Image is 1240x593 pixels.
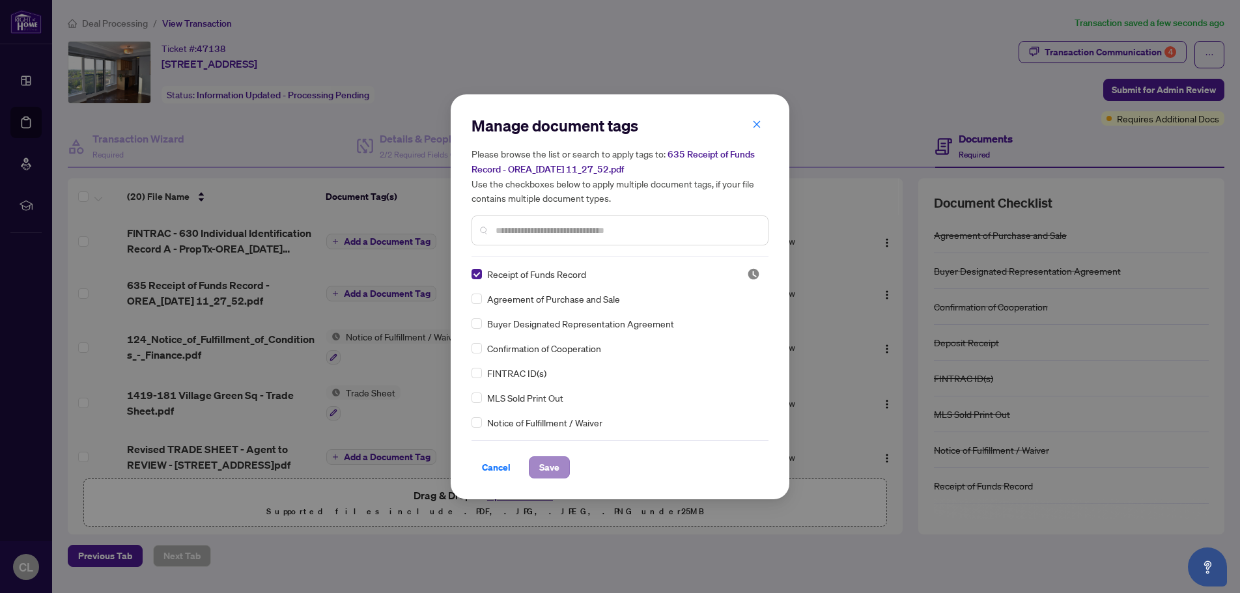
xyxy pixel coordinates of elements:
button: Save [529,456,570,478]
span: MLS Sold Print Out [487,391,563,405]
span: Save [539,457,559,478]
img: status [747,268,760,281]
span: Cancel [482,457,511,478]
span: FINTRAC ID(s) [487,366,546,380]
button: Open asap [1188,547,1227,586]
span: Buyer Designated Representation Agreement [487,316,674,331]
span: Notice of Fulfillment / Waiver [487,415,602,430]
span: Confirmation of Cooperation [487,341,601,355]
span: close [752,120,761,129]
span: Pending Review [747,268,760,281]
span: 635 Receipt of Funds Record - OREA_[DATE] 11_27_52.pdf [472,148,755,175]
button: Cancel [472,456,521,478]
span: Receipt of Funds Record [487,267,586,281]
span: Agreement of Purchase and Sale [487,292,620,306]
h2: Manage document tags [472,115,768,136]
h5: Please browse the list or search to apply tags to: Use the checkboxes below to apply multiple doc... [472,146,768,205]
